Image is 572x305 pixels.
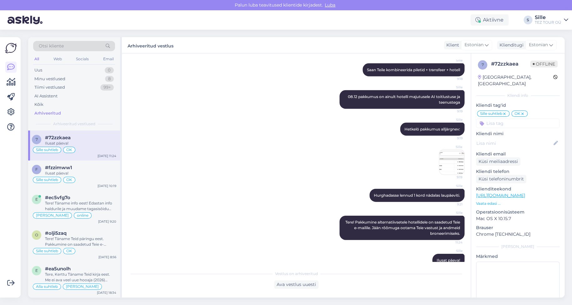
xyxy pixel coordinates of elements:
div: Tere! Täname info eest! Edastan info haldurile ja muudame tagasisõidu transfeeri ära. [45,200,116,212]
span: e [35,268,38,273]
span: #olji5zaq [45,230,67,236]
div: Ava vestlus uuesti [274,280,319,289]
div: Tere! Täname Teid päringu eest. Pakkumine on saadetud Teie e-mailile. Jääme ootama [PERSON_NAME] ... [45,236,116,247]
span: Sille [439,248,463,253]
span: Estonian [464,42,484,48]
div: All [33,55,40,63]
div: Arhiveeritud [34,110,61,116]
span: Sille [439,85,463,90]
div: 99+ [100,84,114,91]
span: 7 [36,137,38,142]
span: 9:18 [439,76,463,81]
div: Kliendi info [476,93,559,98]
span: [PERSON_NAME] [36,214,69,217]
div: Minu vestlused [34,76,65,82]
p: Kliendi nimi [476,130,559,137]
div: Klienditugi [497,42,524,48]
div: Kõik [34,101,43,108]
span: #ec5vfg7o [45,195,70,200]
img: Attachment [439,150,464,175]
span: OK [66,249,72,253]
div: Ilusat päeva! [45,140,116,146]
div: Uus [34,67,42,73]
span: Sille [439,145,462,149]
span: OK [514,112,520,116]
div: Sille [535,15,561,20]
div: # 72zzkaea [491,60,530,68]
span: Vestlus on arhiveeritud [275,271,318,277]
span: Hetkelö pakkumus alljärgnev: [404,126,460,131]
p: Kliendi email [476,151,559,157]
p: Chrome [TECHNICAL_ID] [476,231,559,238]
span: f [35,167,38,172]
p: Klienditeekond [476,186,559,192]
div: Web [52,55,63,63]
input: Lisa tag [476,119,559,128]
span: e [35,197,38,202]
input: Lisa nimi [476,140,552,147]
div: AI Assistent [34,93,58,99]
span: Sille suhtleb [36,148,58,152]
span: Sille [439,58,463,63]
div: Küsi telefoninumbrit [476,175,526,183]
div: Küsi meiliaadressi [476,157,520,166]
div: Aktiivne [470,14,509,26]
div: [DATE] 11:24 [98,154,116,158]
div: [DATE] 18:34 [97,290,116,295]
span: #72zzkaea [45,135,71,140]
span: 9:21 [439,202,463,207]
p: Brauser [476,224,559,231]
div: Socials [75,55,90,63]
span: Arhiveeritud vestlused [53,121,95,127]
span: 08.12 pakkumus on ainult hotelli majutusele AI toitlustuse ja teenustega [348,94,461,104]
span: online [77,214,88,217]
label: Arhiveeritud vestlus [128,41,173,49]
span: #fzzimww1 [45,165,72,170]
span: Alla suhtleb [36,285,58,288]
span: OK [66,178,72,182]
span: 11:24 [439,240,463,245]
div: [GEOGRAPHIC_DATA], [GEOGRAPHIC_DATA] [478,74,553,87]
span: [PERSON_NAME] [66,285,99,288]
span: Saan Teile kombineerida piletid + transfeer + hotell [367,67,460,72]
span: Offline [530,61,558,67]
span: Tere! Pakkumine alternatiivsetele hotellidele on saadetud Teie e-mailile. Jään rõõmuga ootama Tei... [345,219,461,235]
p: Märkmed [476,253,559,260]
div: [DATE] 9:20 [98,219,116,224]
span: 9:19 [439,109,463,114]
p: Kliendi telefon [476,168,559,175]
p: Mac OS X 10.15.7 [476,215,559,222]
span: Sille suhtleb [36,249,58,253]
span: Sille suhtleb [36,178,58,182]
p: Operatsioonisüsteem [476,209,559,215]
span: Sille suhtleb [480,112,502,116]
div: [PERSON_NAME] [476,244,559,249]
span: Hurghadasse lennud 1 kord nädalas laupäeviti. [374,193,460,197]
span: o [35,233,38,237]
div: Tiimi vestlused [34,84,65,91]
span: Ilusat päeva! [437,258,460,262]
span: Sille [439,210,463,215]
div: 8 [105,76,114,82]
a: SilleTEZ TOUR OÜ [535,15,568,25]
span: Luba [323,2,337,8]
span: Estonian [529,42,548,48]
span: #ea5unolh [45,266,71,272]
div: Ilusat päeva! [45,170,116,176]
div: S [524,16,532,24]
div: Email [102,55,115,63]
div: [DATE] 10:19 [98,184,116,188]
p: Kliendi tag'id [476,102,559,109]
img: Askly Logo [5,42,17,54]
p: Vaata edasi ... [476,201,559,206]
span: OK [66,148,72,152]
div: Klient [444,42,459,48]
span: Otsi kliente [39,43,64,49]
div: Tere, Kerttu Täname Teid kirja eest. Me ei ava veel uue hooaja (2026) müüki. Plaanime alustada um... [45,272,116,283]
div: [DATE] 8:56 [98,255,116,259]
div: TEZ TOUR OÜ [535,20,561,25]
span: 9:19 [439,175,462,180]
span: 7 [482,62,484,67]
div: 0 [105,67,114,73]
span: Sille [439,184,463,188]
